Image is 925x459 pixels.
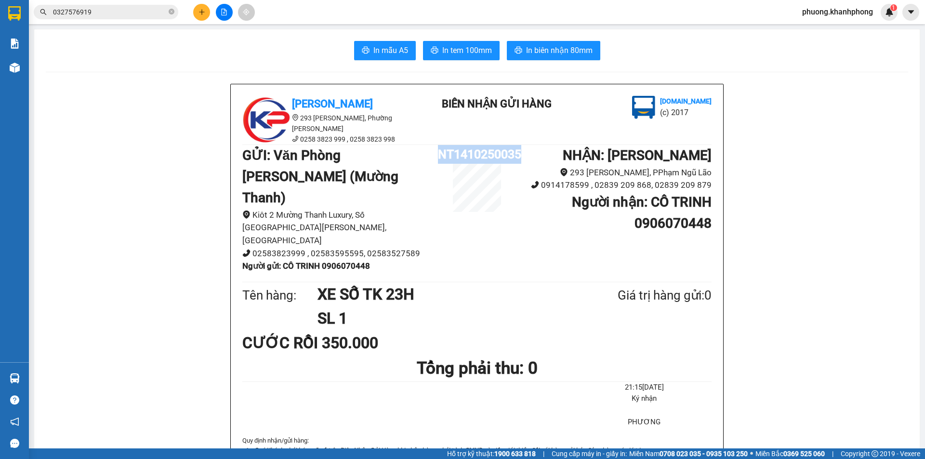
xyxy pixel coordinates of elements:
[317,282,571,306] h1: XE SỐ TK 23H
[832,448,833,459] span: |
[755,448,825,459] span: Miền Bắc
[10,63,20,73] img: warehouse-icon
[354,41,416,60] button: printerIn mẫu A5
[571,286,712,305] div: Giá trị hàng gửi: 0
[552,448,627,459] span: Cung cấp máy in - giấy in:
[198,9,205,15] span: plus
[242,286,317,305] div: Tên hàng:
[660,450,748,458] strong: 0708 023 035 - 0935 103 250
[242,113,416,134] li: 293 [PERSON_NAME], Phường [PERSON_NAME]
[238,4,255,21] button: aim
[423,41,500,60] button: printerIn tem 100mm
[12,12,60,60] img: logo.jpg
[560,168,568,176] span: environment
[783,450,825,458] strong: 0369 525 060
[516,179,712,192] li: 0914178599 , 02839 209 868, 02839 209 879
[526,44,593,56] span: In biên nhận 80mm
[507,41,600,60] button: printerIn biên nhận 80mm
[40,9,47,15] span: search
[169,8,174,17] span: close-circle
[447,448,536,459] span: Hỗ trợ kỹ thuật:
[794,6,881,18] span: phuong.khanhphong
[629,448,748,459] span: Miền Nam
[660,97,712,105] b: [DOMAIN_NAME]
[242,247,438,260] li: 02583823999 , 02583595595, 02583527589
[242,134,416,144] li: 0258 3823 999 , 0258 3823 998
[577,393,712,405] li: Ký nhận
[885,8,894,16] img: icon-new-feature
[362,46,370,55] span: printer
[892,4,895,11] span: 1
[531,181,539,189] span: phone
[10,39,20,49] img: solution-icon
[10,395,19,405] span: question-circle
[81,46,132,58] li: (c) 2017
[563,147,712,163] b: NHẬN : [PERSON_NAME]
[442,44,492,56] span: In tem 100mm
[292,135,299,142] span: phone
[577,417,712,428] li: PHƯƠNG
[494,450,536,458] strong: 1900 633 818
[442,98,552,110] b: BIÊN NHẬN GỬI HÀNG
[242,249,251,257] span: phone
[242,331,397,355] div: CƯỚC RỒI 350.000
[373,44,408,56] span: In mẫu A5
[317,306,571,330] h1: SL 1
[53,7,167,17] input: Tìm tên, số ĐT hoặc mã đơn
[242,147,398,206] b: GỬI : Văn Phòng [PERSON_NAME] (Mường Thanh)
[10,439,19,448] span: message
[242,209,438,247] li: Kiôt 2 Mường Thanh Luxury, Số [GEOGRAPHIC_DATA][PERSON_NAME], [GEOGRAPHIC_DATA]
[254,446,641,454] i: Quý Khách phải báo mã số trên Biên Nhận Gửi Hàng khi nhận hàng, phải trình CMND và giấy giới thiệ...
[8,6,21,21] img: logo-vxr
[62,14,92,76] b: BIÊN NHẬN GỬI HÀNG
[543,448,544,459] span: |
[660,106,712,118] li: (c) 2017
[890,4,897,11] sup: 1
[431,46,438,55] span: printer
[242,210,251,219] span: environment
[242,96,291,144] img: logo.jpg
[10,373,20,383] img: warehouse-icon
[750,452,753,456] span: ⚪️
[438,145,516,164] h1: NT1410250035
[10,417,19,426] span: notification
[907,8,915,16] span: caret-down
[872,450,878,457] span: copyright
[12,62,54,107] b: [PERSON_NAME]
[292,114,299,121] span: environment
[242,261,370,271] b: Người gửi : CÔ TRINH 0906070448
[193,4,210,21] button: plus
[169,9,174,14] span: close-circle
[216,4,233,21] button: file-add
[902,4,919,21] button: caret-down
[632,96,655,119] img: logo.jpg
[243,9,250,15] span: aim
[105,12,128,35] img: logo.jpg
[81,37,132,44] b: [DOMAIN_NAME]
[221,9,227,15] span: file-add
[515,46,522,55] span: printer
[292,98,373,110] b: [PERSON_NAME]
[242,355,712,381] h1: Tổng phải thu: 0
[516,166,712,179] li: 293 [PERSON_NAME], PPhạm Ngũ Lão
[577,382,712,393] li: 21:15[DATE]
[572,194,712,231] b: Người nhận : CÔ TRINH 0906070448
